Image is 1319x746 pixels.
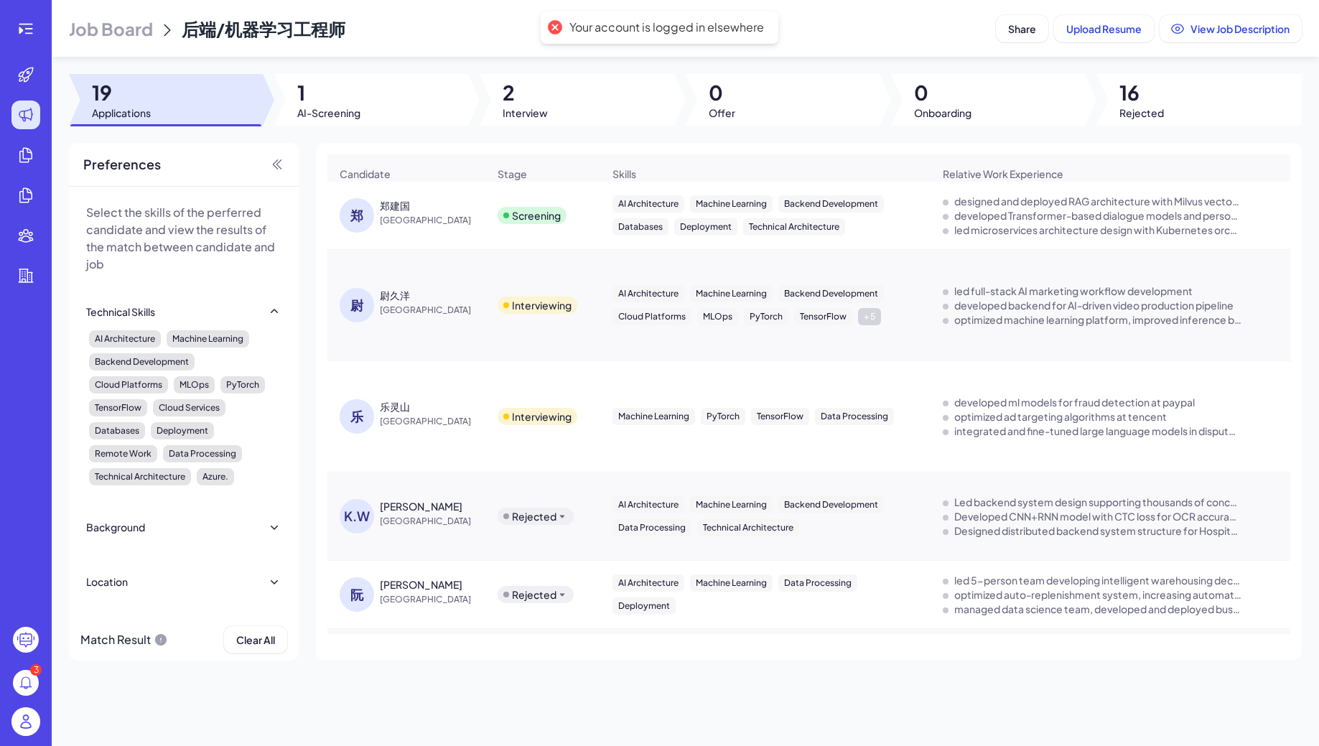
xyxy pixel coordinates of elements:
[380,213,488,228] span: [GEOGRAPHIC_DATA]
[1119,80,1164,106] span: 16
[709,106,735,120] span: Offer
[697,308,738,325] div: MLOps
[89,445,157,462] div: Remote Work
[1160,15,1302,42] button: View Job Description
[690,285,773,302] div: Machine Learning
[86,304,155,319] div: Technical Skills
[83,154,161,174] span: Preferences
[224,626,287,653] button: Clear All
[914,106,971,120] span: Onboarding
[503,106,548,120] span: Interview
[612,597,676,615] div: Deployment
[503,80,548,106] span: 2
[340,499,374,533] div: K.W
[380,514,488,528] span: [GEOGRAPHIC_DATA]
[151,422,214,439] div: Deployment
[30,664,42,676] div: 3
[612,285,684,302] div: AI Architecture
[340,167,391,181] span: Candidate
[744,308,788,325] div: PyTorch
[612,496,684,513] div: AI Architecture
[297,106,360,120] span: AI-Screening
[297,80,360,106] span: 1
[380,414,488,429] span: [GEOGRAPHIC_DATA]
[380,592,488,607] span: [GEOGRAPHIC_DATA]
[340,288,374,322] div: 尉
[996,15,1048,42] button: Share
[690,195,773,213] div: Machine Learning
[380,399,410,414] div: 乐灵山
[174,376,215,393] div: MLOps
[498,167,527,181] span: Stage
[858,308,881,325] div: + 5
[954,573,1241,587] div: led 5-person team developing intelligent warehousing decision system
[954,509,1241,523] div: Developed CNN+RNN model with CTC loss for OCR accuracy improvement
[815,408,894,425] div: Data Processing
[701,408,745,425] div: PyTorch
[89,353,195,370] div: Backend Development
[1008,22,1036,35] span: Share
[197,468,234,485] div: Azure.
[340,198,374,233] div: 郑
[1119,106,1164,120] span: Rejected
[778,496,884,513] div: Backend Development
[380,198,410,213] div: 郑建国
[751,408,809,425] div: TensorFlow
[612,308,691,325] div: Cloud Platforms
[92,80,151,106] span: 19
[11,707,40,736] img: user_logo.png
[943,167,1063,181] span: Relative Work Experience
[69,17,153,40] span: Job Board
[690,574,773,592] div: Machine Learning
[954,602,1241,616] div: managed data science team, developed and deployed business-related algorithms
[80,626,168,653] div: Match Result
[340,577,374,612] div: 阮
[612,167,636,181] span: Skills
[612,574,684,592] div: AI Architecture
[954,284,1193,298] div: led full-stack AI marketing workflow development
[794,308,852,325] div: TensorFlow
[512,509,556,523] div: Rejected
[697,519,799,536] div: Technical Architecture
[954,312,1241,327] div: optimized machine learning platform, improved inference by 20%
[612,195,684,213] div: AI Architecture
[380,577,462,592] div: 阮田
[954,424,1241,438] div: integrated and fine-tuned large language models in dispute ai agent project
[954,587,1241,602] div: optimized auto-replenishment system, increasing automation from 60% to 80%
[512,298,572,312] div: Interviewing
[512,409,572,424] div: Interviewing
[954,409,1167,424] div: optimized ad targeting algorithms at tencent
[1054,15,1154,42] button: Upload Resume
[512,208,561,223] div: Screening
[612,218,668,236] div: Databases
[220,376,265,393] div: PyTorch
[709,80,735,106] span: 0
[612,408,695,425] div: Machine Learning
[778,574,857,592] div: Data Processing
[380,303,488,317] span: [GEOGRAPHIC_DATA]
[236,633,275,646] span: Clear All
[89,468,191,485] div: Technical Architecture
[954,223,1241,237] div: led microservices architecture design with Kubernetes orchestration for ad AMS system
[954,523,1241,538] div: Designed distributed backend system structure for Hospital System Design project
[89,399,147,416] div: TensorFlow
[612,519,691,536] div: Data Processing
[153,399,225,416] div: Cloud Services
[92,106,151,120] span: Applications
[690,496,773,513] div: Machine Learning
[954,298,1234,312] div: developed backend for AI-driven video production pipeline
[954,208,1241,223] div: developed Transformer-based dialogue models and personalized recommendation systems
[86,520,145,534] div: Background
[89,376,168,393] div: Cloud Platforms
[954,495,1241,509] div: Led backend system design supporting thousands of concurrent connections
[674,218,737,236] div: Deployment
[569,20,764,35] div: Your account is logged in elsewhere
[954,395,1195,409] div: developed ml models for fraud detection at paypal
[86,204,281,273] p: Select the skills of the perferred candidate and view the results of the match between candidate ...
[1066,22,1142,35] span: Upload Resume
[89,422,145,439] div: Databases
[914,80,971,106] span: 0
[340,399,374,434] div: 乐
[163,445,242,462] div: Data Processing
[954,194,1241,208] div: designed and deployed RAG architecture with Milvus vector database for AI digital human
